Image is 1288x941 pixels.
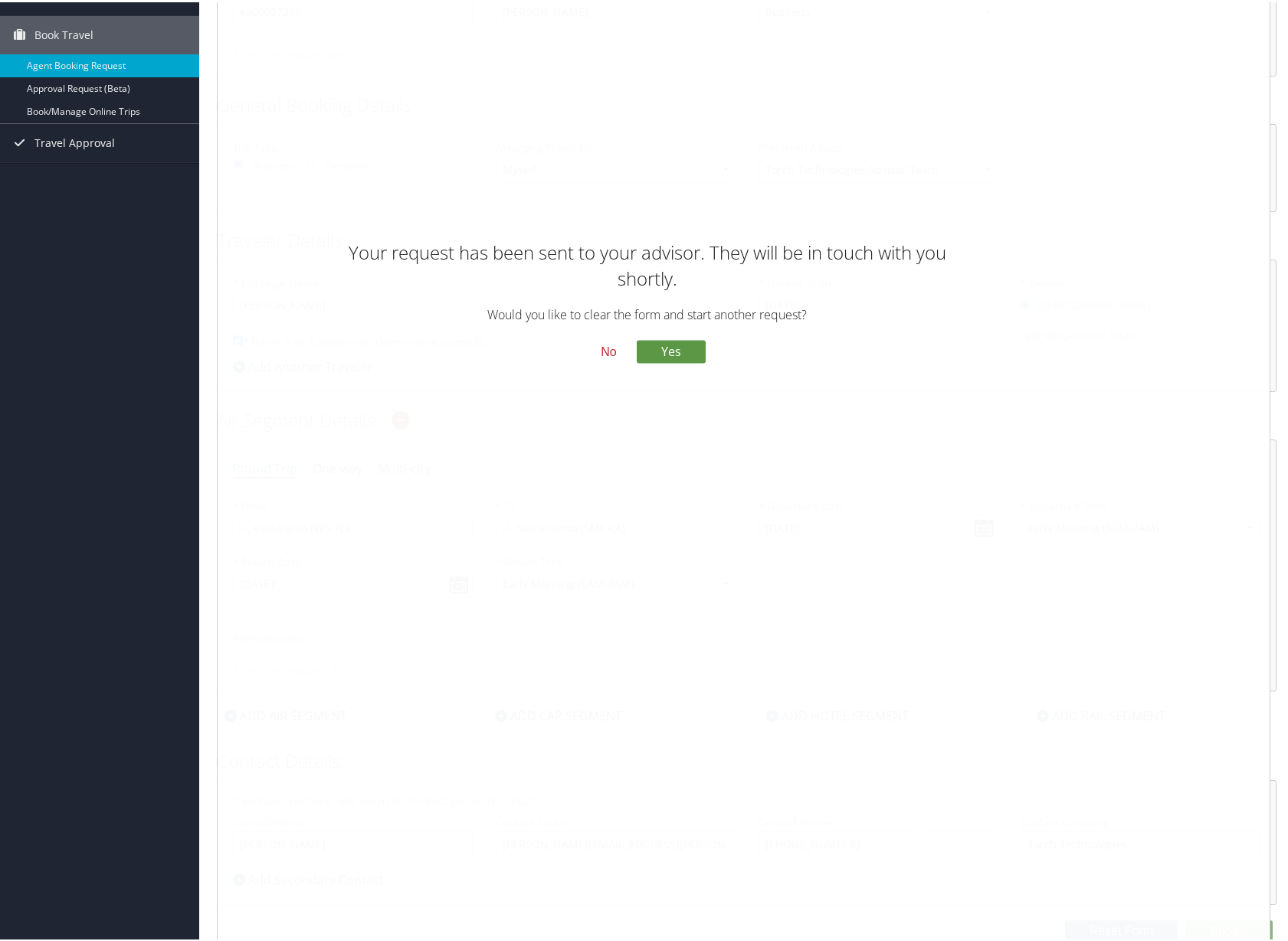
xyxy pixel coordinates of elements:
button: No [588,337,628,363]
h4: Would you like to clear the form and start another request? [323,305,971,322]
button: Yes [637,338,706,361]
span: Book Travel [34,14,93,52]
h2: Your request has been sent to your advisor. They will be in touch with you shortly. [323,237,971,289]
span: Travel Approval [34,122,115,160]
